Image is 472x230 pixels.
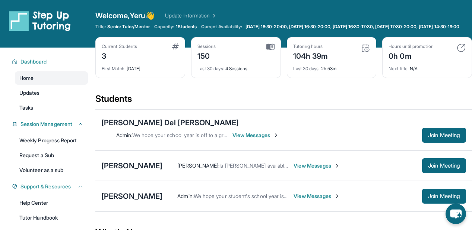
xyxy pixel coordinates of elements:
span: Join Meeting [428,194,460,198]
a: Volunteer as a sub [15,163,88,177]
button: Support & Resources [18,183,83,190]
span: Is [PERSON_NAME] available for a session [DATE]? [219,162,339,169]
div: Hours until promotion [389,43,433,49]
a: Tutor Handbook [15,211,88,224]
div: Current Students [102,43,137,49]
img: Chevron Right [210,12,217,19]
span: Join Meeting [428,133,460,137]
a: [DATE] 16:30-20:00, [DATE] 16:30-20:00, [DATE] 16:30-17:30, [DATE] 17:30-20:00, [DATE] 14:30-19:00 [244,24,461,30]
span: Current Availability: [201,24,242,30]
img: logo [9,10,71,31]
span: Updates [19,89,40,97]
span: Support & Resources [20,183,71,190]
span: Next title : [389,66,409,71]
span: Title: [95,24,106,30]
a: Home [15,71,88,85]
span: 1 Students [176,24,197,30]
a: Tasks [15,101,88,114]
div: Students [95,93,472,109]
button: Join Meeting [422,158,466,173]
span: Welcome, Yeru 👋 [95,10,155,21]
span: First Match : [102,66,126,71]
div: 4 Sessions [197,61,275,72]
span: Last 30 days : [197,66,224,71]
div: [DATE] [102,61,179,72]
a: Weekly Progress Report [15,134,88,147]
div: N/A [389,61,466,72]
div: 0h 0m [389,49,433,61]
div: [PERSON_NAME] [101,161,162,171]
span: View Messages [232,132,279,139]
div: Tutoring hours [293,43,328,49]
span: Last 30 days : [293,66,320,71]
div: 104h 39m [293,49,328,61]
a: Help Center [15,196,88,210]
span: Dashboard [20,58,47,65]
span: Home [19,74,34,82]
img: Chevron-Right [334,163,340,169]
button: Join Meeting [422,128,466,143]
span: Join Meeting [428,163,460,168]
a: Request a Sub [15,149,88,162]
span: Admin : [177,193,193,199]
img: card [266,43,275,50]
span: Capacity: [154,24,175,30]
a: Updates [15,86,88,100]
span: Senior Tutor/Mentor [107,24,149,30]
img: Chevron-Right [273,132,279,138]
img: Chevron-Right [334,193,340,199]
div: 2h 53m [293,61,370,72]
div: [PERSON_NAME] [101,191,162,201]
img: card [457,43,466,52]
button: chat-button [446,204,466,224]
span: [DATE] 16:30-20:00, [DATE] 16:30-20:00, [DATE] 16:30-17:30, [DATE] 17:30-20:00, [DATE] 14:30-19:00 [245,24,460,30]
div: 3 [102,49,137,61]
div: [PERSON_NAME] Del [PERSON_NAME] [101,117,239,128]
img: card [172,43,179,49]
button: Join Meeting [422,189,466,204]
span: View Messages [294,162,340,169]
span: Tasks [19,104,33,111]
div: Sessions [197,43,216,49]
a: Update Information [165,12,217,19]
span: [PERSON_NAME] : [177,162,219,169]
span: View Messages [294,192,340,200]
span: Session Management [20,120,72,128]
img: card [361,43,370,52]
button: Session Management [18,120,83,128]
button: Dashboard [18,58,83,65]
span: Admin : [116,132,132,138]
div: 150 [197,49,216,61]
